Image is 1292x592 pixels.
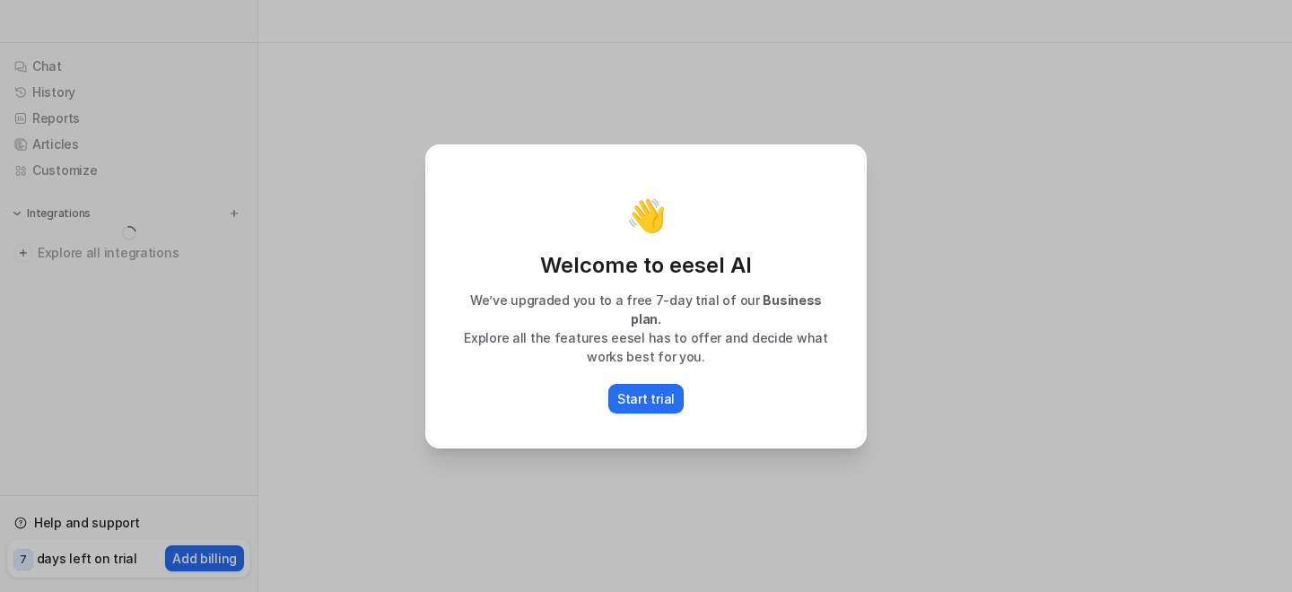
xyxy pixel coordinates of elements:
p: 👋 [626,197,667,233]
p: Explore all the features eesel has to offer and decide what works best for you. [446,328,846,366]
button: Start trial [608,384,684,414]
p: We’ve upgraded you to a free 7-day trial of our [446,291,846,328]
p: Start trial [617,389,675,408]
p: Welcome to eesel AI [446,251,846,280]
